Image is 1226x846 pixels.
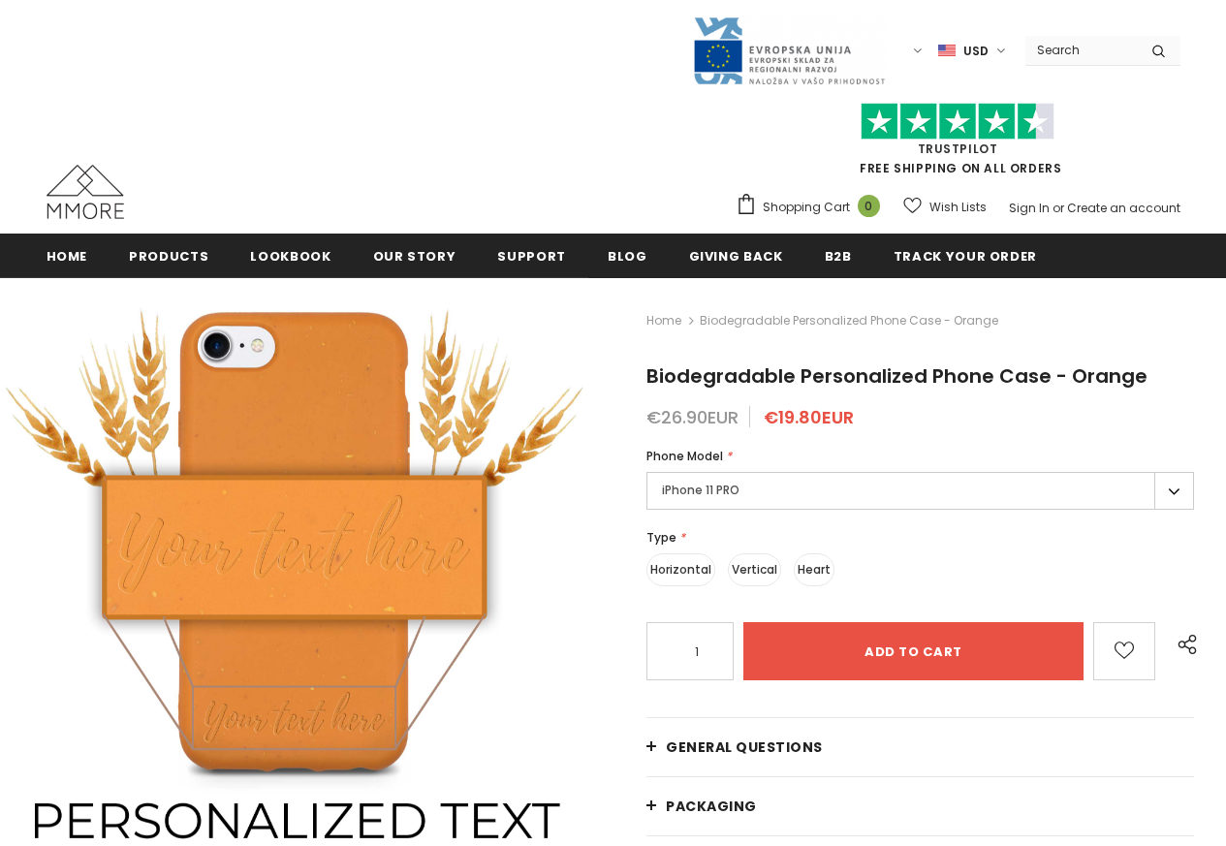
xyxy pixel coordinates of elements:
[646,777,1194,835] a: PACKAGING
[497,234,566,277] a: support
[47,234,88,277] a: Home
[497,247,566,266] span: support
[646,309,681,332] a: Home
[858,195,880,217] span: 0
[918,141,998,157] a: Trustpilot
[825,247,852,266] span: B2B
[646,718,1194,776] a: General Questions
[692,42,886,58] a: Javni Razpis
[794,553,834,586] label: Heart
[129,234,208,277] a: Products
[728,553,781,586] label: Vertical
[1025,36,1137,64] input: Search Site
[963,42,989,61] span: USD
[47,247,88,266] span: Home
[764,405,854,429] span: €19.80EUR
[646,405,739,429] span: €26.90EUR
[646,553,715,586] label: Horizontal
[666,797,757,816] span: PACKAGING
[608,234,647,277] a: Blog
[894,247,1037,266] span: Track your order
[929,198,987,217] span: Wish Lists
[938,43,956,59] img: USD
[736,193,890,222] a: Shopping Cart 0
[373,247,456,266] span: Our Story
[903,190,987,224] a: Wish Lists
[608,247,647,266] span: Blog
[1067,200,1180,216] a: Create an account
[250,247,330,266] span: Lookbook
[894,234,1037,277] a: Track your order
[736,111,1180,176] span: FREE SHIPPING ON ALL ORDERS
[861,103,1054,141] img: Trust Pilot Stars
[763,198,850,217] span: Shopping Cart
[825,234,852,277] a: B2B
[646,362,1147,390] span: Biodegradable Personalized Phone Case - Orange
[689,234,783,277] a: Giving back
[743,622,1084,680] input: Add to cart
[689,247,783,266] span: Giving back
[692,16,886,86] img: Javni Razpis
[646,529,676,546] span: Type
[1009,200,1050,216] a: Sign In
[47,165,124,219] img: MMORE Cases
[646,448,723,464] span: Phone Model
[666,737,823,757] span: General Questions
[250,234,330,277] a: Lookbook
[646,472,1194,510] label: iPhone 11 PRO
[1053,200,1064,216] span: or
[129,247,208,266] span: Products
[373,234,456,277] a: Our Story
[700,309,998,332] span: Biodegradable Personalized Phone Case - Orange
